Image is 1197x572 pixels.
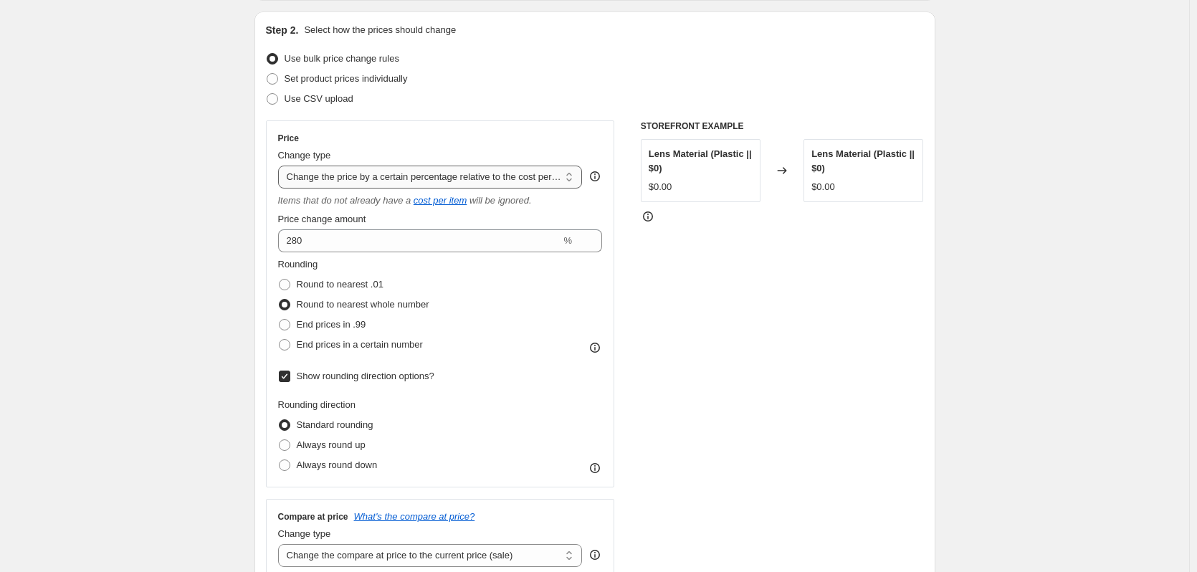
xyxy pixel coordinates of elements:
[297,339,423,350] span: End prices in a certain number
[278,150,331,161] span: Change type
[278,399,356,410] span: Rounding direction
[297,371,434,381] span: Show rounding direction options?
[641,120,924,132] h6: STOREFRONT EXAMPLE
[588,169,602,183] div: help
[563,235,572,246] span: %
[278,528,331,539] span: Change type
[278,195,411,206] i: Items that do not already have a
[649,148,752,173] span: Lens Material (Plastic || $0)
[811,180,835,194] div: $0.00
[414,195,467,206] a: cost per item
[278,259,318,270] span: Rounding
[297,299,429,310] span: Round to nearest whole number
[278,229,561,252] input: 50
[285,93,353,104] span: Use CSV upload
[588,548,602,562] div: help
[469,195,532,206] i: will be ignored.
[297,439,366,450] span: Always round up
[266,23,299,37] h2: Step 2.
[278,214,366,224] span: Price change amount
[278,133,299,144] h3: Price
[811,148,915,173] span: Lens Material (Plastic || $0)
[354,511,475,522] button: What's the compare at price?
[304,23,456,37] p: Select how the prices should change
[649,180,672,194] div: $0.00
[278,511,348,523] h3: Compare at price
[297,459,378,470] span: Always round down
[297,419,373,430] span: Standard rounding
[285,53,399,64] span: Use bulk price change rules
[297,279,383,290] span: Round to nearest .01
[285,73,408,84] span: Set product prices individually
[297,319,366,330] span: End prices in .99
